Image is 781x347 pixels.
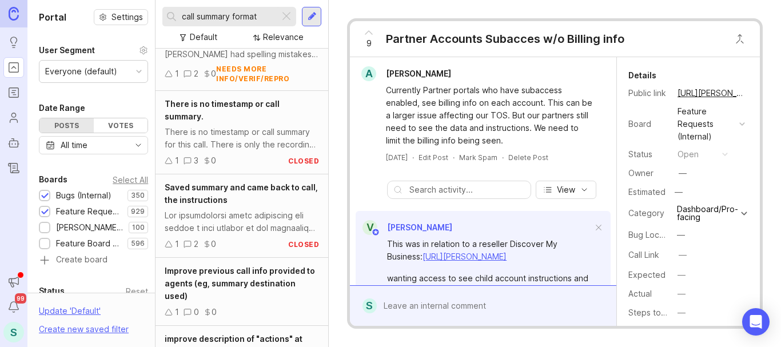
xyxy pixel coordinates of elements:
a: Ideas [3,32,24,53]
button: Close button [728,27,751,50]
span: 9 [366,37,372,50]
div: 2 [194,238,198,250]
a: [URL][PERSON_NAME] [423,252,507,261]
p: 596 [131,239,145,248]
div: 1 [175,238,179,250]
div: wanting access to see child account instructions and calls; however are not the billing responsib... [387,272,592,322]
div: Feature Requests (Internal) [56,205,122,218]
span: [PERSON_NAME] [387,222,452,232]
div: open [678,148,699,161]
a: Autopilot [3,133,24,153]
div: Status [39,284,65,298]
div: Votes [94,118,148,133]
div: · [502,153,504,162]
span: [PERSON_NAME] [386,69,451,78]
button: Mark Spam [459,153,497,162]
div: Lor ipsumdolorsi ametc adipiscing eli seddoe t inci utlabor et dol magnaaliqua E adm veniamq nost... [165,209,319,234]
button: Notifications [3,297,24,317]
p: 929 [131,207,145,216]
a: Changelog [3,158,24,178]
div: S [362,298,377,313]
div: · [412,153,414,162]
p: 100 [132,223,145,232]
div: — [678,306,686,319]
div: Status [628,148,668,161]
div: This was in relation to a reseller Discover My Business: [387,238,592,263]
img: Canny Home [9,7,19,20]
span: 99 [15,293,26,304]
a: Create board [39,256,148,266]
span: Settings [111,11,143,23]
div: 3 [194,154,198,167]
div: Select All [113,177,148,183]
div: 1 [175,154,179,167]
a: Improve previous call info provided to agents (eg, summary destination used)100 [156,258,328,326]
div: — [671,185,686,200]
label: Steps to Reproduce [628,308,706,317]
div: All time [61,139,87,151]
div: Everyone (default) [45,65,117,78]
div: 1 [175,67,179,80]
div: closed [288,156,319,166]
div: Relevance [263,31,304,43]
div: Feature Board Sandbox [DATE] [56,237,122,250]
div: 0 [211,238,216,250]
div: Default [190,31,217,43]
div: 0 [211,67,216,80]
label: Bug Location [628,230,678,240]
div: Bugs (Internal) [56,189,111,202]
a: [URL][PERSON_NAME] [674,86,748,101]
div: Boards [39,173,67,186]
div: Partner Accounts Subacces w/o Billing info [386,31,624,47]
img: member badge [372,228,380,237]
div: 0 [194,306,199,318]
div: — [677,229,685,241]
div: Posts [39,118,94,133]
a: Portal [3,57,24,78]
p: 350 [131,191,145,200]
label: Call Link [628,250,659,260]
a: Saved summary and came back to call, the instructionsLor ipsumdolorsi ametc adipiscing eli seddoe... [156,174,328,258]
a: There is no timestamp or call summary.There is no timestamp or call summary for this call. There ... [156,91,328,174]
a: V[PERSON_NAME] [356,220,452,235]
label: Actual [628,289,652,298]
div: Estimated [628,188,666,196]
label: Expected [628,270,666,280]
button: Steps to Reproduce [674,305,689,320]
a: A[PERSON_NAME] [354,66,460,81]
div: Create new saved filter [39,323,129,336]
div: Public link [628,87,668,99]
div: User Segment [39,43,95,57]
button: Expected [674,268,689,282]
button: Actual [674,286,689,301]
div: — [678,288,686,300]
button: Settings [94,9,148,25]
div: — [679,249,687,261]
div: Date Range [39,101,85,115]
div: needs more info/verif/repro [216,64,319,83]
button: Announcements [3,272,24,292]
div: Dashboard/Pro-facing [677,205,738,221]
div: [PERSON_NAME] (Public) [56,221,123,234]
div: V [362,220,377,235]
a: [DATE] [386,153,408,162]
span: Improve previous call info provided to agents (eg, summary destination used) [165,266,315,301]
div: Update ' Default ' [39,305,101,323]
div: closed [288,240,319,249]
div: 1 [175,306,179,318]
a: Users [3,107,24,128]
div: — [679,167,687,180]
h1: Portal [39,10,66,24]
input: Search... [182,10,275,23]
button: S [3,322,24,342]
div: 2 [194,67,198,80]
div: Delete Post [508,153,548,162]
button: Call Link [675,248,690,262]
span: View [557,184,575,196]
div: Edit Post [419,153,448,162]
div: There is no timestamp or call summary for this call. There is only the recording & decisions made. [165,126,319,151]
div: 0 [211,154,216,167]
div: Board [628,118,668,130]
